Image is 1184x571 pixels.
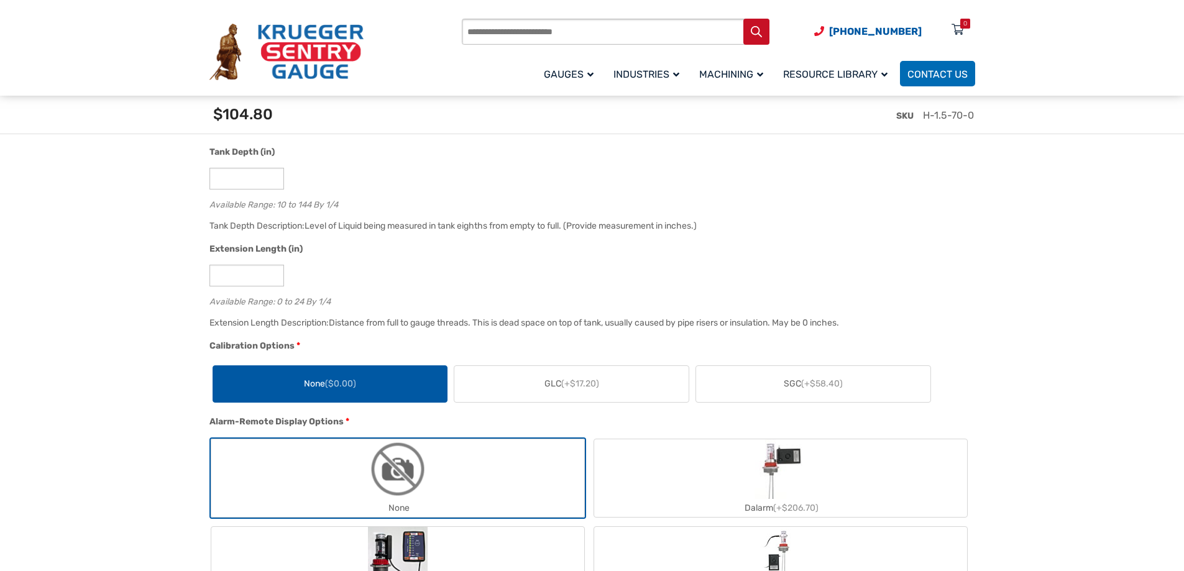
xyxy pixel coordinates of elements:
div: 0 [963,19,967,29]
span: Resource Library [783,68,888,80]
span: Alarm-Remote Display Options [209,416,344,427]
span: Tank Depth (in) [209,147,275,157]
span: Extension Length (in) [209,244,303,254]
a: Machining [692,59,776,88]
span: SKU [896,111,914,121]
span: [PHONE_NUMBER] [829,25,922,37]
span: ($0.00) [325,378,356,389]
div: None [211,499,584,517]
a: Gauges [536,59,606,88]
span: Gauges [544,68,594,80]
div: Level of Liquid being measured in tank eighths from empty to full. (Provide measurement in inches.) [305,221,697,231]
div: Available Range: 0 to 24 By 1/4 [209,294,969,306]
span: GLC [544,377,599,390]
a: Contact Us [900,61,975,86]
span: Extension Length Description: [209,317,329,328]
span: SGC [784,377,843,390]
div: Available Range: 10 to 144 By 1/4 [209,197,969,209]
div: Distance from full to gauge threads. This is dead space on top of tank, usually caused by pipe ri... [329,317,839,328]
a: Resource Library [776,59,900,88]
a: Industries [606,59,692,88]
span: Contact Us [907,68,968,80]
span: (+$206.70) [773,503,819,513]
span: Machining [699,68,763,80]
span: H-1.5-70-0 [923,109,974,121]
abbr: required [346,415,349,428]
label: None [211,439,584,517]
span: (+$58.40) [801,378,843,389]
a: Phone Number (920) 434-8860 [814,24,922,39]
abbr: required [296,339,300,352]
label: Dalarm [594,439,967,517]
img: Krueger Sentry Gauge [209,24,364,81]
span: (+$17.20) [561,378,599,389]
span: Calibration Options [209,340,295,351]
div: Dalarm [594,499,967,517]
span: None [304,377,356,390]
span: Tank Depth Description: [209,221,305,231]
span: Industries [613,68,679,80]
